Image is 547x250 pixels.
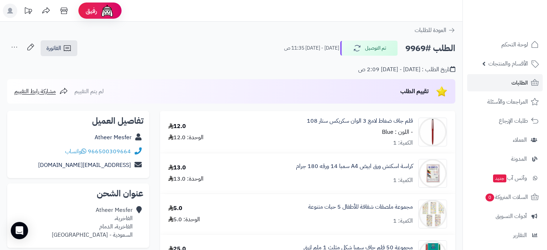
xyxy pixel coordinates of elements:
div: الوحدة: 12.0 [168,133,204,142]
div: 5.0 [168,204,182,213]
a: التقارير [467,227,543,244]
img: 3-90x90.jpg [419,159,447,188]
span: تقييم الطلب [400,87,429,96]
h2: الطلب #9969 [405,41,455,56]
a: Atheer Mesfer [95,133,132,142]
a: [EMAIL_ADDRESS][DOMAIN_NAME] [38,161,131,169]
div: الوحدة: 5.0 [168,215,200,224]
span: الفاتورة [46,44,61,53]
img: 1073_fcapacz-480x480-90x90.png [419,118,447,146]
span: المدونة [511,154,527,164]
a: السلات المتروكة0 [467,188,543,206]
span: التقارير [513,230,527,240]
a: أدوات التسويق [467,208,543,225]
a: مجموعة ملصقات شفافة للأطفال 5 حبات متنوعة [308,203,413,211]
div: الكمية: 1 [393,217,413,225]
div: Open Intercom Messenger [11,222,28,239]
img: ai-face.png [100,4,114,18]
div: 12.0 [168,122,186,131]
img: 1638263036-22ff1ab7-741f-4112-b105-10826a2d1068-90x90.jpg [419,200,447,228]
span: العودة للطلبات [415,26,446,35]
span: مشاركة رابط التقييم [14,87,56,96]
span: المراجعات والأسئلة [487,97,528,107]
span: طلبات الإرجاع [499,116,528,126]
a: تحديثات المنصة [19,4,37,20]
a: واتساب [65,147,86,156]
a: الطلبات [467,74,543,91]
div: 13.0 [168,164,186,172]
a: الفاتورة [41,40,77,56]
a: وآتس آبجديد [467,169,543,187]
small: - اللون : Blue [382,128,413,136]
span: السلات المتروكة [485,192,528,202]
div: تاريخ الطلب : [DATE] - [DATE] 2:09 ص [358,65,455,74]
a: العملاء [467,131,543,149]
span: جديد [493,174,506,182]
a: طلبات الإرجاع [467,112,543,129]
div: Atheer Mesfer الفاخرية، الفاخرية، الدمام السعودية - [GEOGRAPHIC_DATA] [52,206,133,239]
div: الكمية: 1 [393,176,413,185]
a: كراسة اسكتش ورق ابيض A4 سمبا 14 ورقه 180 جرام [296,162,413,171]
span: 0 [486,194,494,201]
a: مشاركة رابط التقييم [14,87,68,96]
span: العملاء [513,135,527,145]
a: المدونة [467,150,543,168]
span: الطلبات [511,78,528,88]
span: لم يتم التقييم [74,87,104,96]
a: 966500309664 [88,147,131,156]
h2: عنوان الشحن [13,189,143,198]
span: لوحة التحكم [501,40,528,50]
span: رفيق [86,6,97,15]
a: قلم جاف ضغاط لامع 3 الوان سكريكس ستار 108 [307,117,413,125]
a: العودة للطلبات [415,26,455,35]
button: تم التوصيل [340,41,398,56]
span: الأقسام والمنتجات [488,59,528,69]
span: أدوات التسويق [496,211,527,221]
small: [DATE] - [DATE] 11:35 ص [284,45,339,52]
a: المراجعات والأسئلة [467,93,543,110]
a: لوحة التحكم [467,36,543,53]
h2: تفاصيل العميل [13,117,143,125]
span: وآتس آب [492,173,527,183]
div: الوحدة: 13.0 [168,175,204,183]
div: الكمية: 1 [393,139,413,147]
